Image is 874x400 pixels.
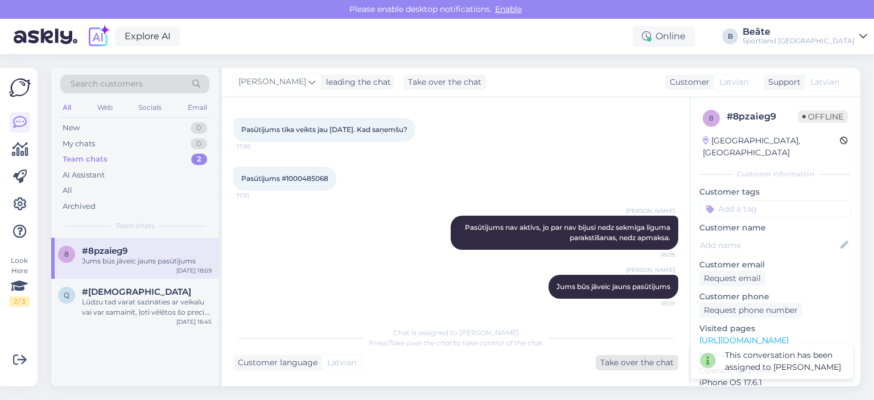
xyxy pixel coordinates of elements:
[699,271,765,286] div: Request email
[64,291,69,299] span: q
[327,357,356,369] span: Latvian
[633,26,695,47] div: Online
[63,122,80,134] div: New
[556,282,670,291] span: Jums būs jāveic jauns pasūtījums
[626,266,675,274] span: [PERSON_NAME]
[82,246,127,256] span: #8pzaieg9
[699,222,851,234] p: Customer name
[64,250,69,258] span: 8
[743,27,855,36] div: Beāte
[632,299,675,308] span: 18:09
[63,138,95,150] div: My chats
[63,154,108,165] div: Team chats
[393,328,519,337] span: Chat is assigned to [PERSON_NAME]
[492,4,525,14] span: Enable
[810,76,839,88] span: Latvian
[699,323,851,335] p: Visited pages
[82,287,191,297] span: #qjruzzmp
[321,76,391,88] div: leading the chat
[9,77,31,98] img: Askly Logo
[233,357,318,369] div: Customer language
[725,349,844,373] div: This conversation has been assigned to [PERSON_NAME]
[709,114,714,122] span: 8
[71,78,143,90] span: Search customers
[596,355,678,370] div: Take over the chat
[699,200,851,217] input: Add a tag
[191,138,207,150] div: 0
[403,75,486,90] div: Take over the chat
[764,76,801,88] div: Support
[699,303,802,318] div: Request phone number
[116,221,155,231] span: Team chats
[115,27,180,46] a: Explore AI
[95,100,115,115] div: Web
[82,256,212,266] div: Jums būs jāveic jauns pasūtījums
[703,135,840,159] div: [GEOGRAPHIC_DATA], [GEOGRAPHIC_DATA]
[176,266,212,275] div: [DATE] 18:09
[722,28,738,44] div: B
[191,122,207,134] div: 0
[626,207,675,215] span: [PERSON_NAME]
[719,76,748,88] span: Latvian
[665,76,710,88] div: Customer
[632,250,675,259] span: 18:08
[185,100,209,115] div: Email
[9,255,30,307] div: Look Here
[699,259,851,271] p: Customer email
[237,191,279,200] span: 17:51
[727,110,798,123] div: # 8pzaieg9
[86,24,110,48] img: explore-ai
[387,339,454,347] i: 'Take over the chat'
[9,296,30,307] div: 2 / 3
[743,36,855,46] div: Sportland [GEOGRAPHIC_DATA]
[63,170,105,181] div: AI Assistant
[699,335,789,345] a: [URL][DOMAIN_NAME]
[743,27,867,46] a: BeāteSportland [GEOGRAPHIC_DATA]
[191,154,207,165] div: 2
[241,125,407,134] span: Pasūtījums tika veikts jau [DATE]. Kad saņemšu?
[238,76,306,88] span: [PERSON_NAME]
[798,110,848,123] span: Offline
[136,100,164,115] div: Socials
[63,185,72,196] div: All
[699,186,851,198] p: Customer tags
[176,317,212,326] div: [DATE] 16:45
[699,169,851,179] div: Customer information
[465,223,672,242] span: Pasūtījums nav aktīvs, jo par nav bijusi nedz sekmīga līguma parakstīšanas, nedz apmaksa.
[700,239,838,251] input: Add name
[60,100,73,115] div: All
[241,174,328,183] span: Pasūtījums #1000485068
[63,201,96,212] div: Archived
[237,142,279,151] span: 17:50
[369,339,543,347] span: Press to take control of the chat
[82,297,212,317] div: Lūdzu tad varat sazināties ar veikalu vai var samainīt, ļoti vēlētos šo preci. Jūs man dosiet ziņ...
[699,291,851,303] p: Customer phone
